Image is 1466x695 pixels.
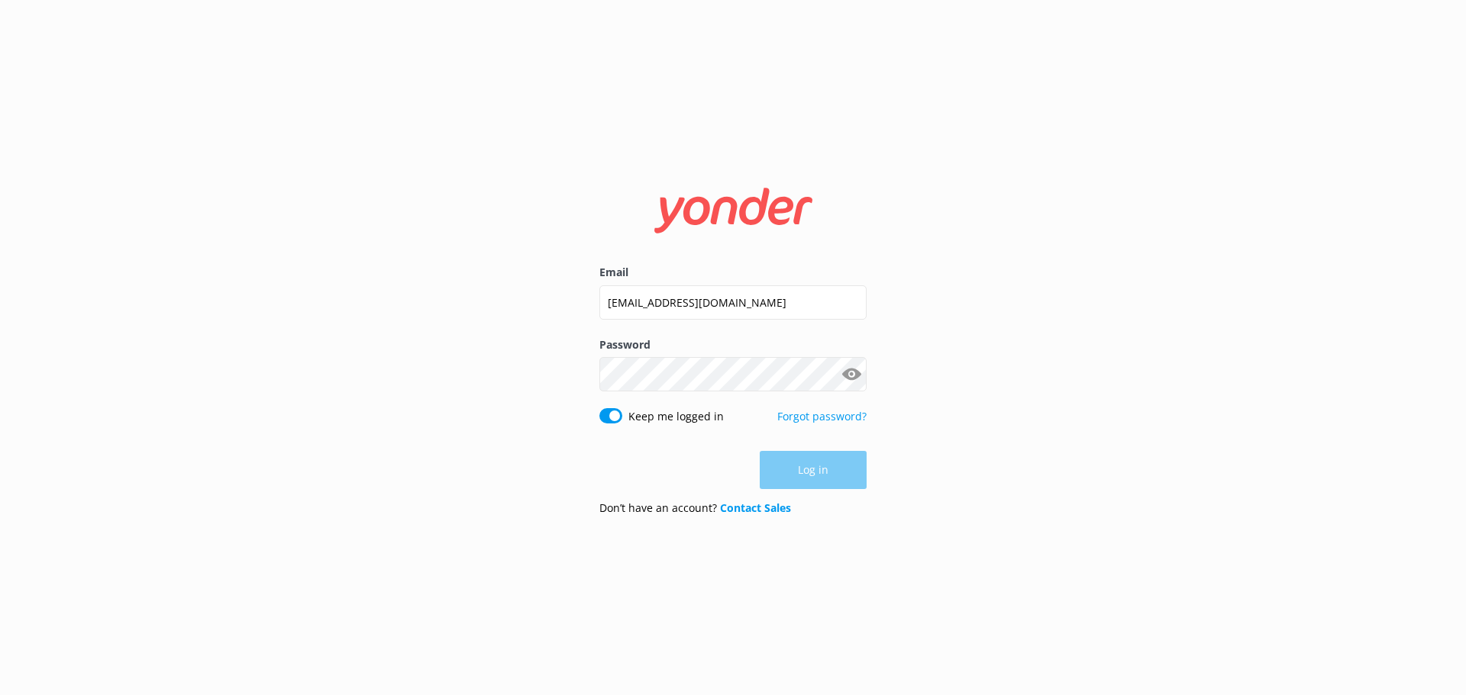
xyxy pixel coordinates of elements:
label: Password [599,336,867,353]
label: Email [599,264,867,281]
a: Contact Sales [720,500,791,515]
a: Forgot password? [777,409,867,423]
p: Don’t have an account? [599,500,791,516]
input: user@emailaddress.com [599,285,867,320]
button: Show password [836,359,867,390]
label: Keep me logged in [628,408,724,425]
